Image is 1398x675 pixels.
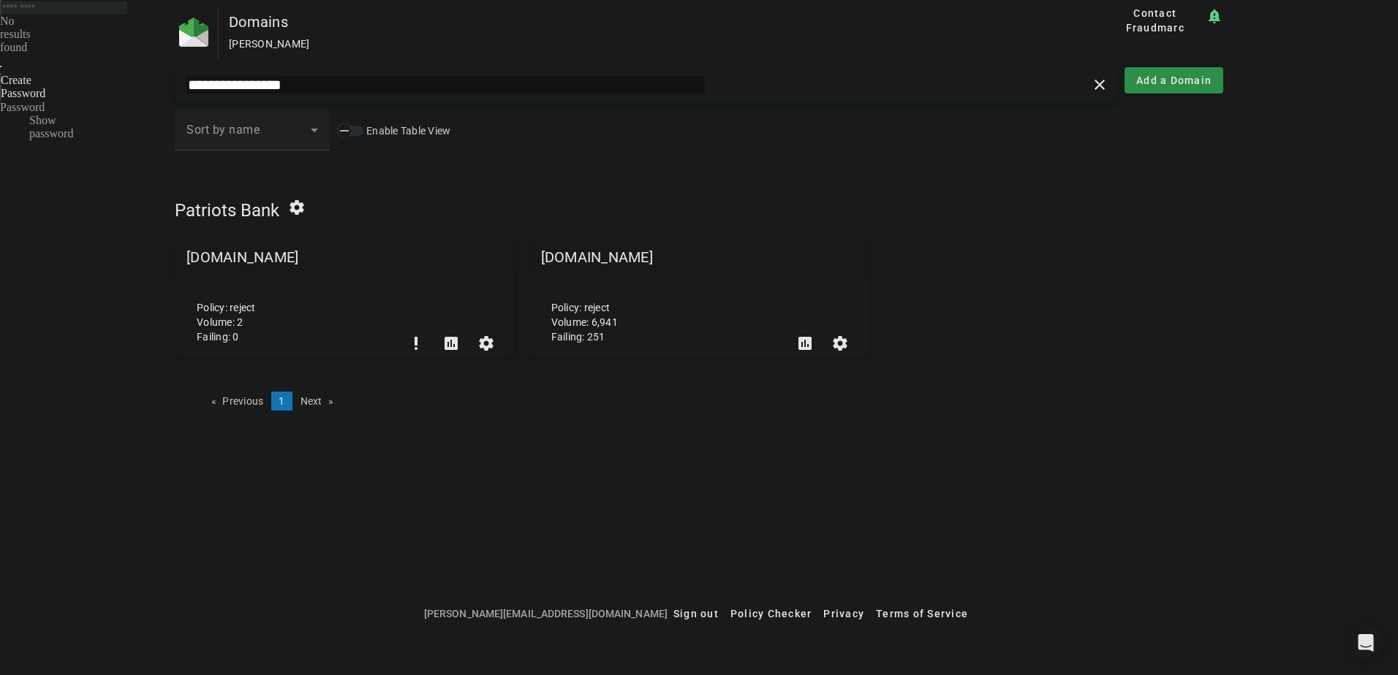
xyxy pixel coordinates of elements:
[876,608,968,619] span: Terms of Service
[175,7,1223,60] app-page-header: Domains
[870,600,974,627] button: Terms of Service
[186,123,260,137] span: Sort by name
[1125,67,1223,94] button: Add a Domain
[529,240,869,275] mat-grid-tile-header: [DOMAIN_NAME]
[817,600,870,627] button: Privacy
[673,608,719,619] span: Sign out
[363,123,450,138] label: Enable Table View
[175,240,515,275] mat-grid-tile-header: [DOMAIN_NAME]
[730,608,812,619] span: Policy Checker
[186,253,398,344] div: Policy: reject Volume: 2 Failing: 0
[301,395,322,407] span: Next
[229,15,1058,29] div: Domains
[725,600,818,627] button: Policy Checker
[175,392,1223,411] nav: Pagination
[179,18,208,47] img: Fraudmarc Logo
[434,326,469,361] button: DMARC Report
[787,326,823,361] button: DMARC Report
[1348,625,1383,660] div: Open Intercom Messenger
[469,326,504,361] button: Settings
[424,606,668,622] span: [PERSON_NAME][EMAIL_ADDRESS][DOMAIN_NAME]
[222,395,263,407] span: Previous
[1136,73,1212,88] span: Add a Domain
[1111,6,1200,35] span: Contact Fraudmarc
[175,200,279,221] span: Patriots Bank
[823,326,858,361] button: Settings
[1206,7,1223,25] mat-icon: notification_important
[229,37,1058,51] div: [PERSON_NAME]
[1105,7,1206,34] button: Contact Fraudmarc
[398,326,434,361] button: Set Up
[279,395,284,407] span: 1
[823,608,864,619] span: Privacy
[540,253,788,344] div: Policy: reject Volume: 6,941 Failing: 251
[668,600,725,627] button: Sign out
